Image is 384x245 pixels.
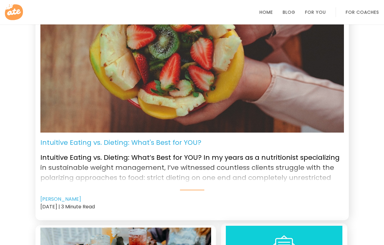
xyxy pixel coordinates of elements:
[283,10,295,15] a: Blog
[346,10,379,15] a: For Coaches
[40,203,344,210] div: [DATE] | 3 Minute Read
[40,137,201,148] p: Intuitive Eating vs. Dieting: What's Best for YOU?
[40,137,344,190] a: Intuitive Eating vs. Dieting: What's Best for YOU? Intuitive Eating vs. Dieting: What’s Best for ...
[259,10,273,15] a: Home
[305,10,326,15] a: For You
[40,148,344,182] p: Intuitive Eating vs. Dieting: What’s Best for YOU? In my years as a nutritionist specializing in ...
[40,196,81,203] a: [PERSON_NAME]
